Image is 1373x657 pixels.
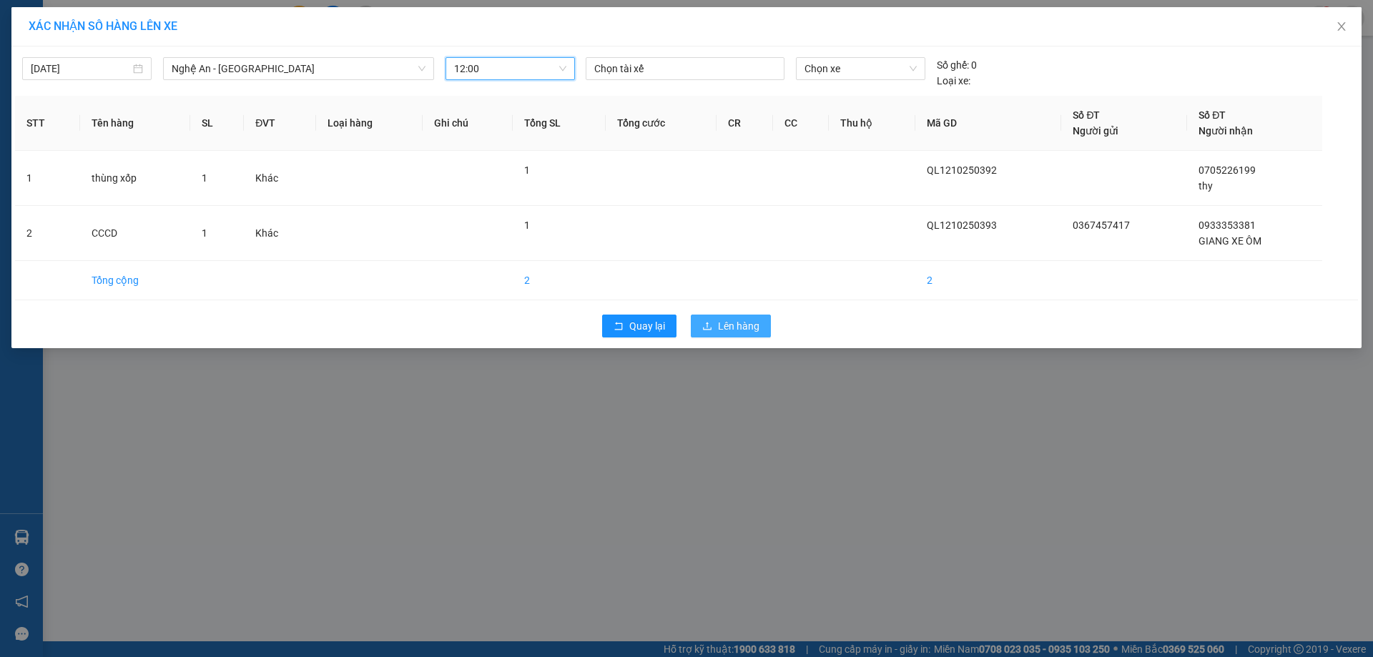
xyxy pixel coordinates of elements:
span: QL1210250393 [927,219,997,231]
span: 1 [202,227,207,239]
span: Lên hàng [718,318,759,334]
span: 1 [524,219,530,231]
span: Số ghế: [937,57,969,73]
span: Người gửi [1073,125,1118,137]
td: 2 [915,261,1061,300]
th: Loại hàng [316,96,423,151]
th: STT [15,96,80,151]
th: Tổng SL [513,96,606,151]
span: 0933353381 [1199,219,1256,231]
input: 12/10/2025 [31,61,130,76]
th: ĐVT [244,96,315,151]
button: rollbackQuay lại [602,315,676,337]
span: thy [1199,180,1213,192]
span: rollback [614,321,624,332]
th: Tên hàng [80,96,190,151]
span: 1 [202,172,207,184]
td: Khác [244,206,315,261]
td: 2 [15,206,80,261]
td: CCCD [80,206,190,261]
th: Tổng cước [606,96,717,151]
td: 1 [15,151,80,206]
span: 12:00 [454,58,566,79]
td: Tổng cộng [80,261,190,300]
td: 2 [513,261,606,300]
button: uploadLên hàng [691,315,771,337]
span: Quay lại [629,318,665,334]
span: Nghệ An - Hà Nội [172,58,425,79]
th: CR [717,96,773,151]
span: GIANG XE ÔM [1199,235,1261,247]
span: 1 [524,164,530,176]
span: Người nhận [1199,125,1253,137]
th: CC [773,96,830,151]
span: down [418,64,426,73]
th: SL [190,96,244,151]
span: XÁC NHẬN SỐ HÀNG LÊN XE [29,19,177,33]
span: upload [702,321,712,332]
span: QL1210250392 [927,164,997,176]
span: close [1336,21,1347,32]
th: Mã GD [915,96,1061,151]
button: Close [1322,7,1362,47]
td: Khác [244,151,315,206]
span: Số ĐT [1073,109,1100,121]
td: thùng xốp [80,151,190,206]
span: 0367457417 [1073,219,1130,231]
span: Loại xe: [937,73,970,89]
div: 0 [937,57,977,73]
span: Chọn xe [804,58,916,79]
th: Thu hộ [829,96,915,151]
span: 0705226199 [1199,164,1256,176]
span: Số ĐT [1199,109,1226,121]
th: Ghi chú [423,96,513,151]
